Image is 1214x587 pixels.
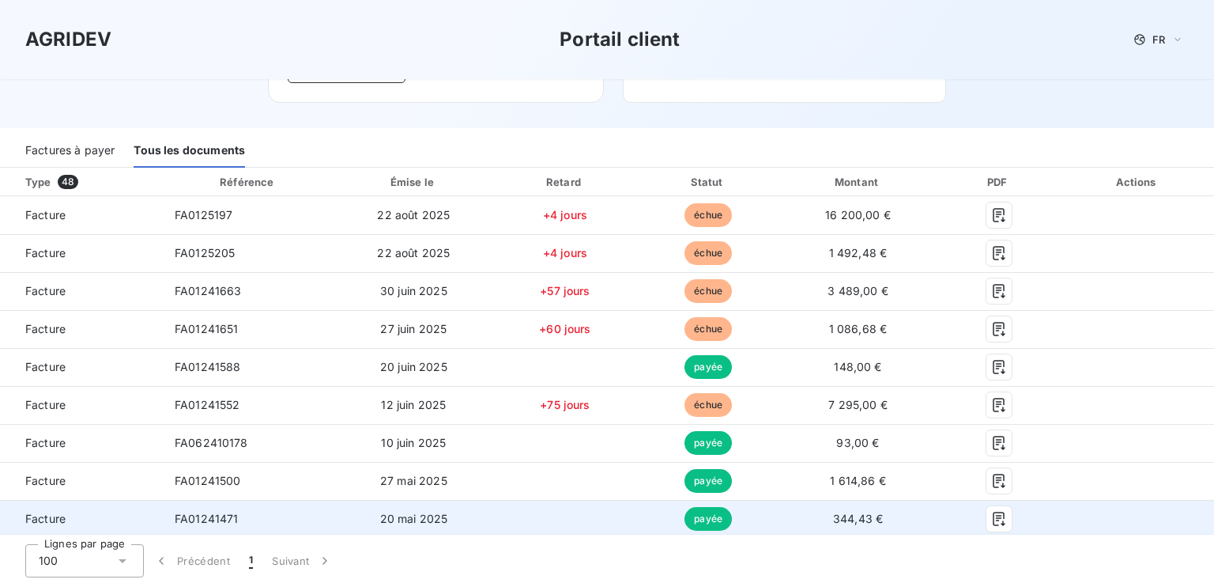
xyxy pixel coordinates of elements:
span: 1 086,68 € [829,322,888,335]
span: 22 août 2025 [377,208,450,222]
span: +4 jours [543,208,587,222]
span: Facture [13,511,149,527]
span: 7 295,00 € [828,398,888,411]
span: 93,00 € [836,436,879,449]
span: 16 200,00 € [825,208,891,222]
div: Référence [220,176,273,188]
span: 22 août 2025 [377,246,450,259]
span: FA01241471 [175,512,239,525]
span: FA01241552 [175,398,240,411]
h3: Portail client [560,25,680,54]
span: échue [684,279,732,303]
span: échue [684,317,732,341]
div: Montant [782,174,933,190]
span: Facture [13,321,149,337]
span: 100 [39,553,58,569]
span: FA0125197 [175,208,232,222]
span: payée [684,469,732,493]
span: 1 [249,553,253,569]
span: 20 juin 2025 [380,360,447,373]
span: payée [684,507,732,531]
h3: AGRIDEV [25,25,111,54]
span: FA01241663 [175,284,242,297]
span: Facture [13,207,149,223]
div: Factures à payer [25,134,115,168]
span: +60 jours [539,322,590,335]
div: Statut [641,174,776,190]
span: payée [684,431,732,455]
button: Précédent [144,544,239,578]
span: 1 614,86 € [830,474,886,487]
span: 48 [58,175,78,189]
span: 27 juin 2025 [380,322,447,335]
span: 1 492,48 € [829,246,888,259]
span: +75 jours [540,398,590,411]
span: 10 juin 2025 [381,436,446,449]
span: Facture [13,283,149,299]
span: échue [684,203,732,227]
span: FA01241588 [175,360,241,373]
span: 20 mai 2025 [380,512,448,525]
div: Actions [1064,174,1211,190]
span: 30 juin 2025 [380,284,447,297]
div: Type [16,174,159,190]
span: 148,00 € [834,360,881,373]
span: échue [684,241,732,265]
span: 344,43 € [833,512,883,525]
button: 1 [239,544,262,578]
span: Facture [13,397,149,413]
button: Suivant [262,544,342,578]
div: Tous les documents [134,134,245,168]
div: PDF [940,174,1058,190]
span: 3 489,00 € [828,284,888,297]
span: Facture [13,473,149,489]
span: +57 jours [540,284,590,297]
span: échue [684,393,732,417]
div: Émise le [338,174,490,190]
span: payée [684,355,732,379]
span: Facture [13,435,149,451]
span: FR [1152,33,1165,46]
span: FA062410178 [175,436,248,449]
div: Retard [496,174,634,190]
span: Facture [13,245,149,261]
span: FA01241500 [175,474,241,487]
span: 12 juin 2025 [381,398,446,411]
span: FA01241651 [175,322,239,335]
span: 27 mai 2025 [380,474,447,487]
span: +4 jours [543,246,587,259]
span: Facture [13,359,149,375]
span: FA0125205 [175,246,235,259]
